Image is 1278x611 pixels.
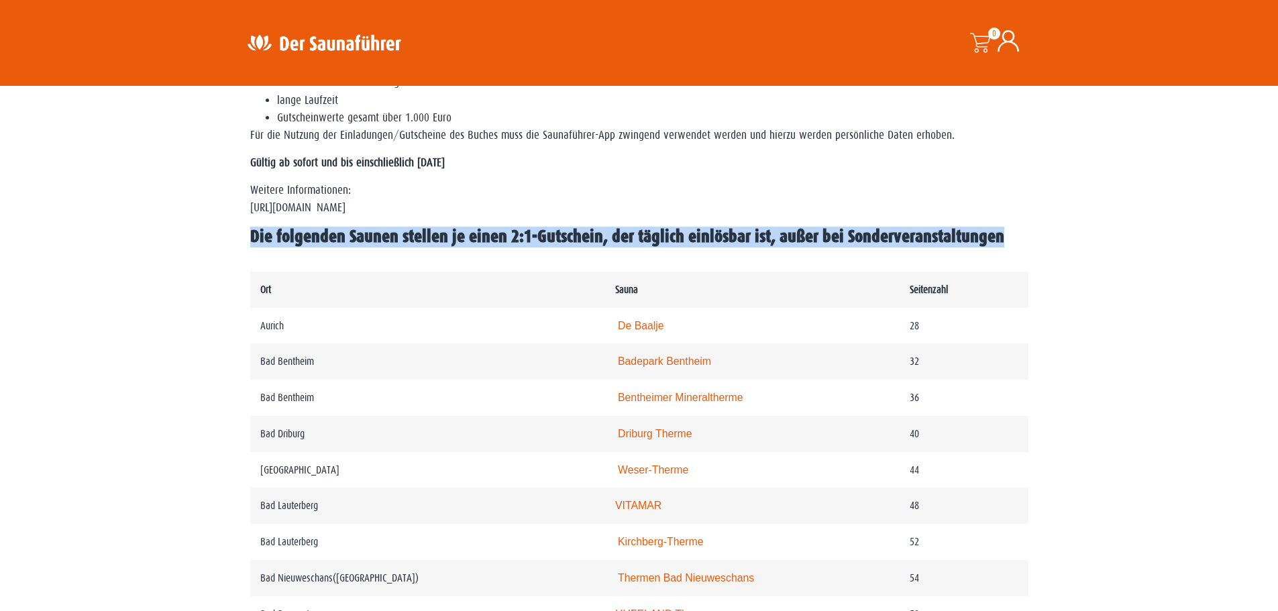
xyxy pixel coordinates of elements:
td: 36 [900,380,1028,416]
a: Thermen Bad Nieuweschans [618,572,754,584]
td: Bad Lauterberg [250,524,606,560]
a: Badepark Bentheim [618,355,711,367]
a: Bentheimer Mineraltherme [618,392,743,403]
td: 40 [900,416,1028,452]
strong: Gültig ab sofort und bis einschließlich [DATE] [250,156,445,169]
a: De Baalje [618,320,664,331]
td: 52 [900,524,1028,560]
td: 54 [900,560,1028,596]
td: Bad Bentheim [250,380,606,416]
a: VITAMAR [615,500,661,511]
span: Die folgenden Saunen stellen je einen 2:1-Gutschein, der täglich einlösbar ist, außer bei Sonderv... [250,227,1004,246]
td: Bad Nieuweschans([GEOGRAPHIC_DATA]) [250,560,606,596]
a: Kirchberg-Therme [618,536,704,547]
td: 28 [900,308,1028,344]
p: Weitere Informationen: [URL][DOMAIN_NAME] [250,182,1028,217]
strong: Seitenzahl [910,284,948,295]
strong: Ort [260,284,271,295]
td: [GEOGRAPHIC_DATA] [250,452,606,488]
a: Driburg Therme [618,428,692,439]
td: 32 [900,343,1028,380]
a: Weser-Therme [618,464,688,476]
td: Bad Lauterberg [250,488,606,524]
td: Aurich [250,308,606,344]
span: 0 [988,27,1000,40]
td: Bad Driburg [250,416,606,452]
strong: Sauna [615,284,638,295]
td: 48 [900,488,1028,524]
li: lange Laufzeit [277,92,1028,109]
td: Bad Bentheim [250,343,606,380]
li: Gutscheinwerte gesamt über 1.000 Euro [277,109,1028,127]
td: 44 [900,452,1028,488]
p: Für die Nutzung der Einladungen/Gutscheine des Buches muss die Saunaführer-App zwingend verwendet... [250,127,1028,144]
